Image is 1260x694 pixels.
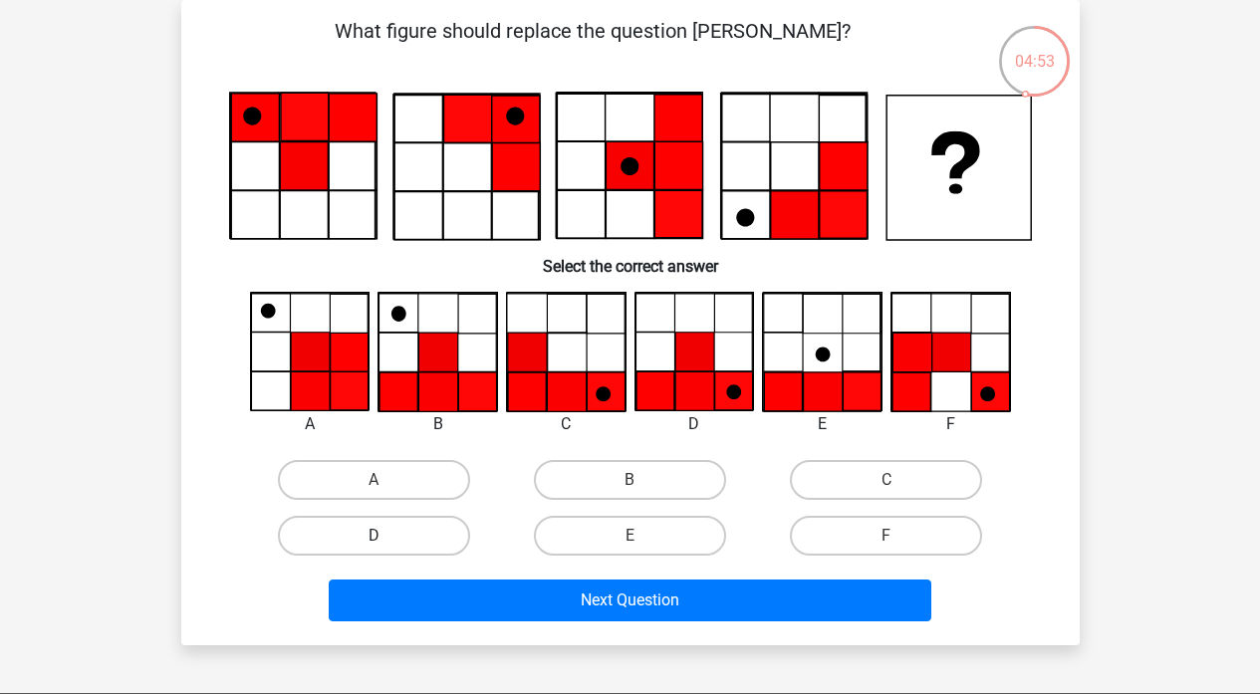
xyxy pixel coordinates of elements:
[790,460,982,500] label: C
[278,460,470,500] label: A
[491,412,641,436] div: C
[534,516,726,556] label: E
[534,460,726,500] label: B
[235,412,385,436] div: A
[363,412,513,436] div: B
[790,516,982,556] label: F
[213,16,973,76] p: What figure should replace the question [PERSON_NAME]?
[329,579,931,621] button: Next Question
[620,412,770,436] div: D
[997,24,1072,74] div: 04:53
[213,241,1048,276] h6: Select the correct answer
[278,516,470,556] label: D
[876,412,1026,436] div: F
[747,412,897,436] div: E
